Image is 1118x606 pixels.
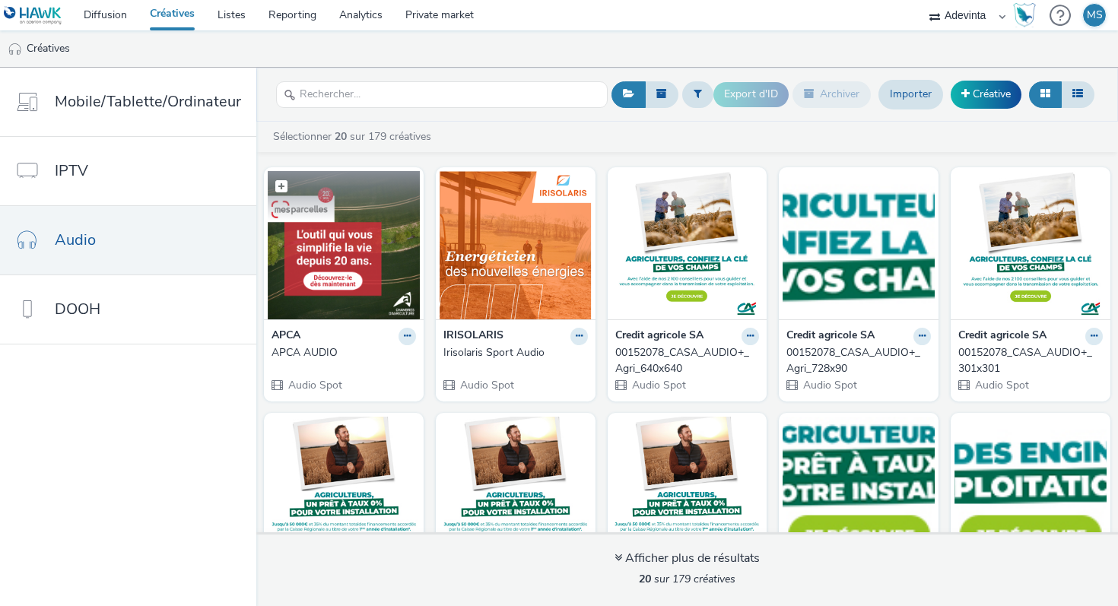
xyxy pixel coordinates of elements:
[268,171,420,319] img: APCA AUDIO visual
[951,81,1021,108] a: Créative
[272,345,410,360] div: APCA AUDIO
[954,171,1107,319] img: 00152078_CASA_AUDIO+_301x301 visual
[786,345,925,376] div: 00152078_CASA_AUDIO+_Agri_728x90
[973,378,1029,392] span: Audio Spot
[55,229,96,251] span: Audio
[440,171,592,319] img: Irisolaris Sport Audio visual
[878,80,943,109] a: Importer
[55,90,241,113] span: Mobile/Tablette/Ordinateur
[443,345,582,360] div: Irisolaris Sport Audio
[1013,3,1036,27] img: Hawk Academy
[55,160,88,182] span: IPTV
[276,81,608,108] input: Rechercher...
[459,378,514,392] span: Audio Spot
[958,328,1047,345] strong: Credit agricole SA
[713,82,789,106] button: Export d'ID
[639,572,735,586] span: sur 179 créatives
[615,345,754,376] div: 00152078_CASA_AUDIO+_Agri_640x640
[335,129,347,144] strong: 20
[272,129,437,144] a: Sélectionner sur 179 créatives
[4,6,62,25] img: undefined Logo
[786,328,875,345] strong: Credit agricole SA
[287,378,342,392] span: Audio Spot
[440,417,592,565] img: 00148242_CASA_AUDIO+_301x301 visual
[8,42,23,57] img: audio
[639,572,651,586] strong: 20
[783,171,935,319] img: 00152078_CASA_AUDIO+_Agri_728x90 visual
[1029,81,1062,107] button: Grille
[272,328,300,345] strong: APCA
[1087,4,1103,27] div: MS
[615,328,704,345] strong: Credit agricole SA
[611,417,764,565] img: 00148242_CASA_AUDIO+_640x640 visual
[611,171,764,319] img: 00152078_CASA_AUDIO+_Agri_640x640 visual
[792,81,871,107] button: Archiver
[443,328,503,345] strong: IRISOLARIS
[630,378,686,392] span: Audio Spot
[958,345,1097,376] div: 00152078_CASA_AUDIO+_301x301
[272,345,416,360] a: APCA AUDIO
[958,345,1103,376] a: 00152078_CASA_AUDIO+_301x301
[615,345,760,376] a: 00152078_CASA_AUDIO+_Agri_640x640
[615,550,760,567] div: Afficher plus de résultats
[55,298,100,320] span: DOOH
[786,345,931,376] a: 00152078_CASA_AUDIO+_Agri_728x90
[268,417,420,565] img: 00148242_CASA_AUDIO+_301x301 (copy) visual
[443,345,588,360] a: Irisolaris Sport Audio
[1061,81,1094,107] button: Liste
[1013,3,1042,27] a: Hawk Academy
[954,417,1107,565] img: 00144827_Credit-Agricole_Aux-fraises_AUDIO+_728x90 visual
[802,378,857,392] span: Audio Spot
[783,417,935,565] img: 00148242_CASA-AUDIO+_Compagnon 729x90 visual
